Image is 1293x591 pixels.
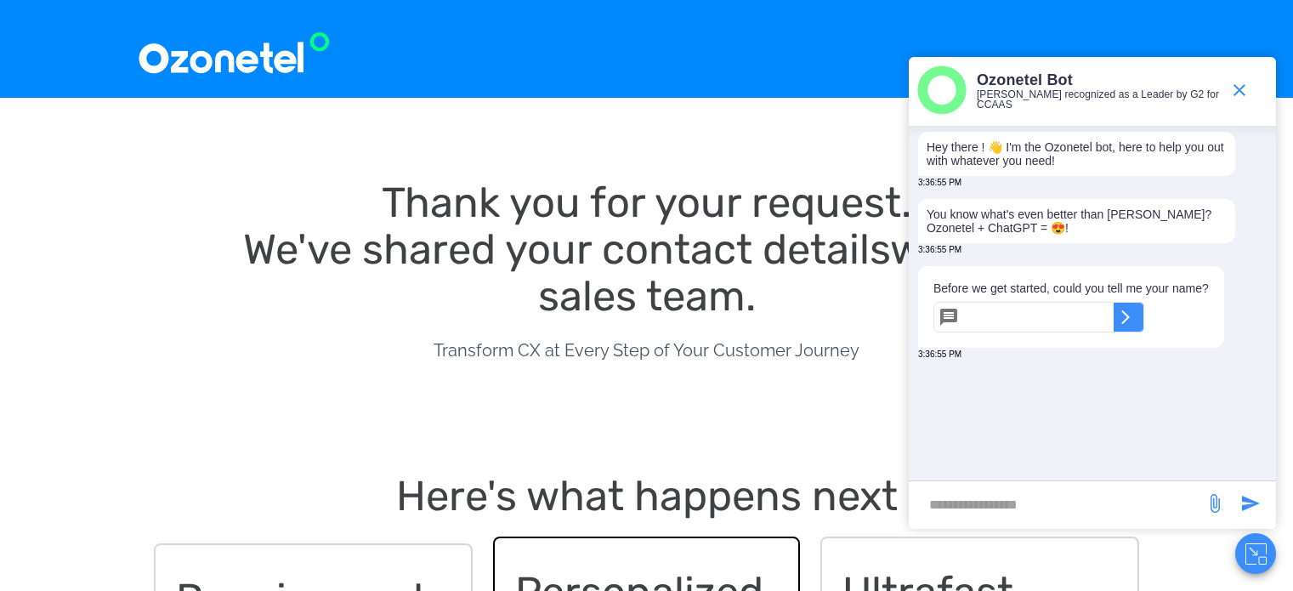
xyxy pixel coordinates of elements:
[977,71,1221,90] p: Ozonetel Bot
[933,281,1209,295] p: Before we get started, could you tell me your name?
[977,89,1221,110] p: [PERSON_NAME] recognized as a Leader by G2 for CCAAS
[1233,486,1267,520] span: send message
[382,178,911,227] span: Thank you for your request.
[243,224,890,274] span: We've shared your contact details
[917,490,1196,520] div: new-msg-input
[918,349,961,359] span: 3:36:55 PM
[927,207,1227,235] p: You know what's even better than [PERSON_NAME]? Ozonetel + ChatGPT = 😍!
[918,178,961,187] span: 3:36:55 PM
[538,224,1061,321] span: with our sales team.
[396,471,898,520] span: Here's what happens next
[1222,73,1256,107] span: end chat or minimize
[1235,533,1276,574] button: Close chat
[1198,486,1232,520] span: send message
[917,65,967,115] img: header
[434,340,859,361] span: Transform CX at Every Step of Your Customer Journey
[927,140,1227,168] p: Hey there ! 👋 I'm the Ozonetel bot, here to help you out with whatever you need!
[918,245,961,254] span: 3:36:55 PM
